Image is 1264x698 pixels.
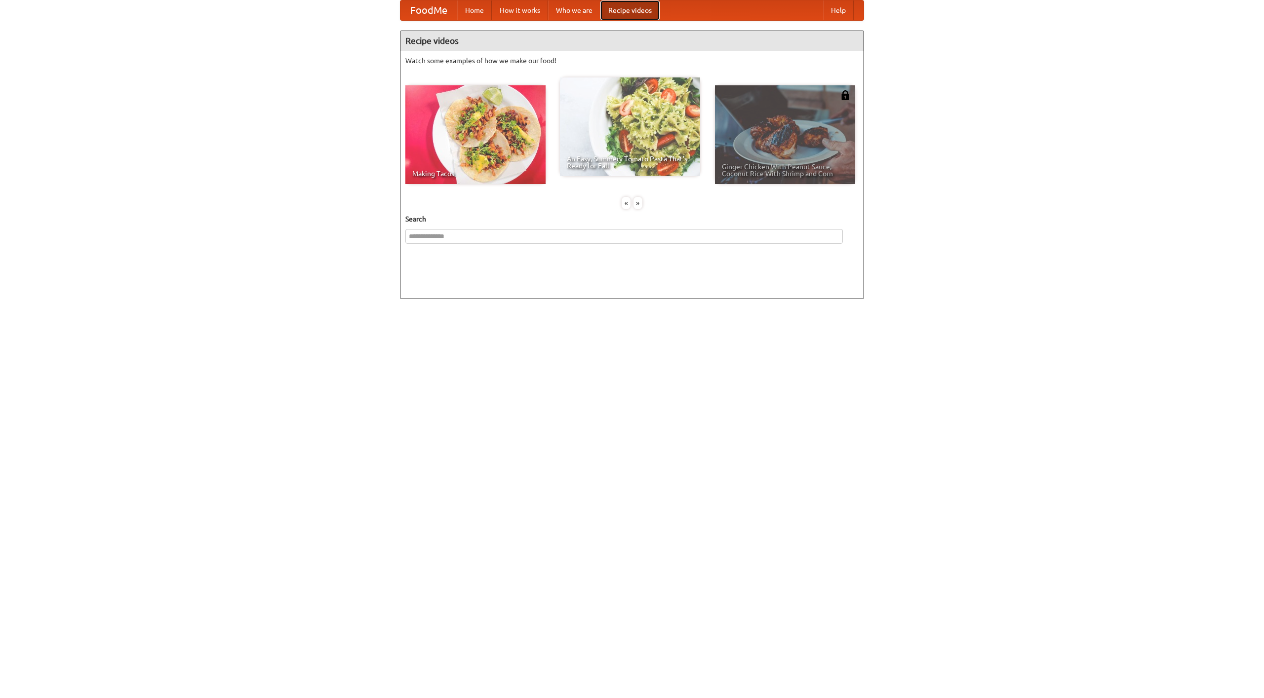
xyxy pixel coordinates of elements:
img: 483408.png [840,90,850,100]
a: An Easy, Summery Tomato Pasta That's Ready for Fall [560,77,700,176]
div: » [633,197,642,209]
a: FoodMe [400,0,457,20]
div: « [622,197,631,209]
a: Who we are [548,0,600,20]
a: Help [823,0,854,20]
a: Home [457,0,492,20]
a: Recipe videos [600,0,660,20]
p: Watch some examples of how we make our food! [405,56,859,66]
a: How it works [492,0,548,20]
span: An Easy, Summery Tomato Pasta That's Ready for Fall [567,155,693,169]
h4: Recipe videos [400,31,864,51]
a: Making Tacos [405,85,546,184]
span: Making Tacos [412,170,539,177]
h5: Search [405,214,859,224]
